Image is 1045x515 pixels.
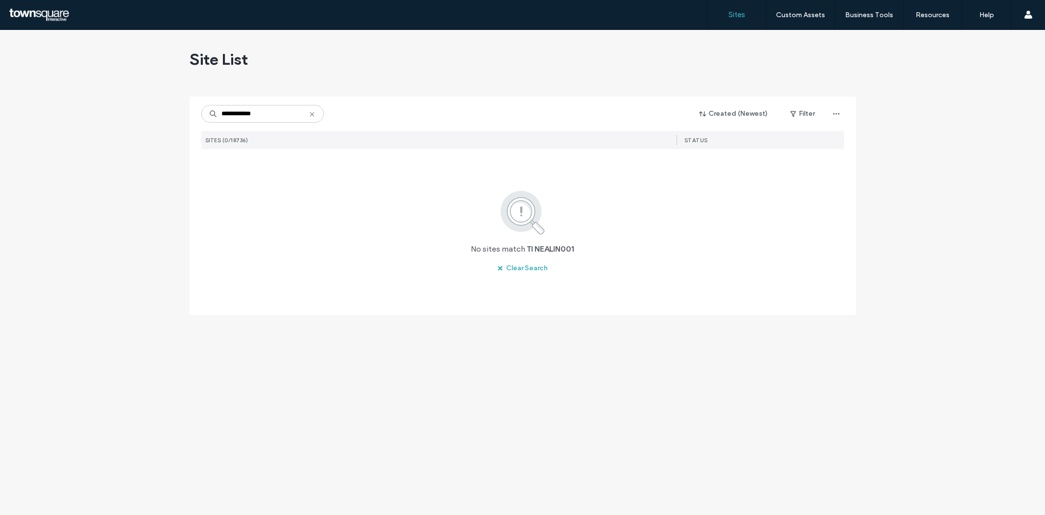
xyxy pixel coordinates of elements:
[488,260,557,276] button: Clear Search
[691,106,777,122] button: Created (Newest)
[916,11,949,19] label: Resources
[205,137,248,144] span: SITES (0/18736)
[527,244,574,255] span: TI NEALIN001
[776,11,825,19] label: Custom Assets
[471,244,525,255] span: No sites match
[487,189,558,236] img: search.svg
[845,11,893,19] label: Business Tools
[684,137,708,144] span: STATUS
[979,11,994,19] label: Help
[729,10,745,19] label: Sites
[190,50,248,69] span: Site List
[780,106,825,122] button: Filter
